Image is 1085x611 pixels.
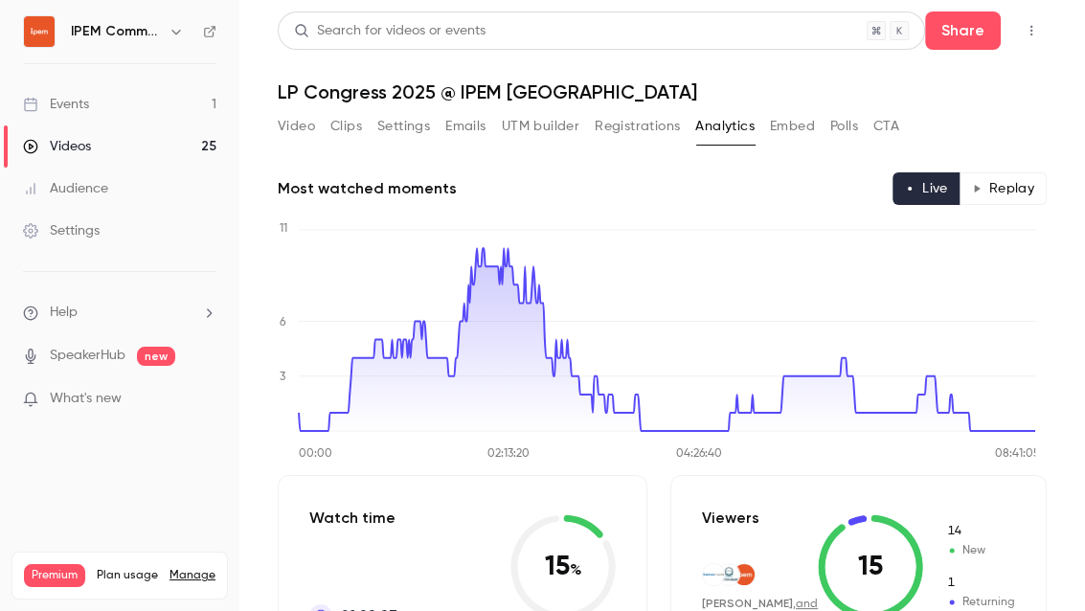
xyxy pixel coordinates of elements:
div: Search for videos or events [294,21,486,41]
h6: IPEM Community [71,22,161,41]
span: What's new [50,389,122,409]
button: Top Bar Actions [1016,15,1047,46]
a: SpeakerHub [50,346,125,366]
img: IPEM Community [24,16,55,47]
button: Emails [445,111,486,142]
li: help-dropdown-opener [23,303,216,323]
img: ipem-market.com [734,564,755,585]
span: Returning [946,575,1015,592]
img: ofi-invest.com [718,564,739,585]
button: Embed [770,111,815,142]
span: new [137,347,175,366]
button: CTA [873,111,899,142]
img: stanhopecapital.com [703,564,724,585]
p: Viewers [702,507,759,530]
button: Polls [830,111,858,142]
button: Clips [330,111,362,142]
tspan: 00:00 [299,448,332,460]
span: Help [50,303,78,323]
tspan: 02:13:20 [487,448,530,460]
tspan: 11 [280,223,287,235]
tspan: 6 [280,317,286,328]
tspan: 3 [280,372,285,383]
span: New [946,542,1015,559]
button: Share [925,11,1001,50]
button: Registrations [595,111,680,142]
div: Events [23,95,89,114]
iframe: Noticeable Trigger [193,391,216,408]
h2: Most watched moments [278,177,457,200]
button: UTM builder [502,111,579,142]
button: Live [893,172,961,205]
tspan: 04:26:40 [676,448,722,460]
tspan: 08:41:05 [995,448,1040,460]
h1: LP Congress 2025 @ IPEM [GEOGRAPHIC_DATA] [278,80,1047,103]
span: Plan usage [97,568,158,583]
a: Manage [170,568,215,583]
span: [PERSON_NAME] [702,597,793,610]
button: Video [278,111,315,142]
button: Replay [960,172,1047,205]
p: Watch time [309,507,460,530]
div: Settings [23,221,100,240]
div: Audience [23,179,108,198]
span: Premium [24,564,85,587]
span: Returning [946,594,1015,611]
div: Videos [23,137,91,156]
span: New [946,523,1015,540]
button: Analytics [695,111,755,142]
button: Settings [377,111,430,142]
